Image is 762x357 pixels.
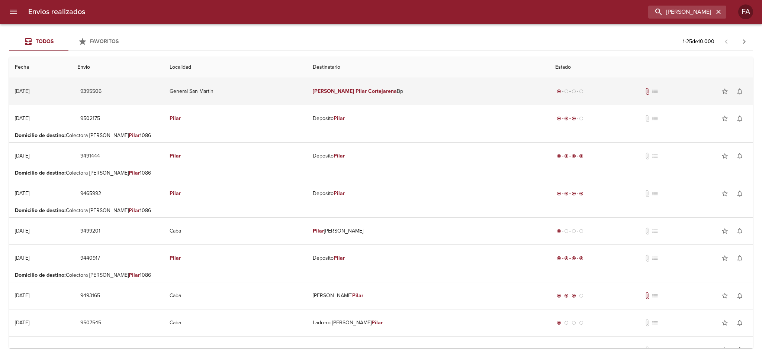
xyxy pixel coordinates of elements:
[129,272,140,278] em: Pilar
[77,343,104,357] button: 9435443
[356,88,367,94] em: Pilar
[732,111,747,126] button: Activar notificaciones
[313,88,354,94] em: [PERSON_NAME]
[683,38,714,45] p: 1 - 25 de 10.000
[77,85,105,98] button: 9395506
[736,88,743,95] span: notifications_none
[732,149,747,163] button: Activar notificaciones
[334,347,345,353] em: Pilar
[555,292,585,299] div: En viaje
[572,293,576,298] span: radio_button_checked
[557,89,561,94] span: radio_button_checked
[36,38,54,45] span: Todos
[557,321,561,325] span: radio_button_checked
[9,57,71,78] th: Fecha
[352,292,363,299] em: Pilar
[564,116,569,121] span: radio_button_checked
[307,309,549,336] td: Ladrero [PERSON_NAME]
[735,33,753,51] span: Pagina siguiente
[164,309,307,336] td: Caba
[557,256,561,260] span: radio_button_checked
[564,256,569,260] span: radio_button_checked
[77,316,104,330] button: 9507545
[721,254,729,262] span: star_border
[15,153,29,159] div: [DATE]
[555,254,585,262] div: Entregado
[164,57,307,78] th: Localidad
[579,348,583,352] span: radio_button_checked
[644,152,651,160] span: No tiene documentos adjuntos
[71,57,164,78] th: Envio
[572,89,576,94] span: radio_button_unchecked
[717,186,732,201] button: Agregar a favoritos
[572,229,576,233] span: radio_button_unchecked
[129,207,140,214] em: Pilar
[307,282,549,309] td: [PERSON_NAME]
[579,256,583,260] span: radio_button_checked
[15,132,747,139] p: Colectora [PERSON_NAME] 1086
[15,207,66,214] b: Domicilio de destino :
[77,112,103,126] button: 9502175
[164,218,307,244] td: Caba
[77,149,103,163] button: 9491444
[572,348,576,352] span: radio_button_checked
[557,229,561,233] span: radio_button_checked
[651,292,659,299] span: No tiene pedido asociado
[717,111,732,126] button: Agregar a favoritos
[579,116,583,121] span: radio_button_unchecked
[579,89,583,94] span: radio_button_unchecked
[721,319,729,327] span: star_border
[307,180,549,207] td: Deposito
[717,315,732,330] button: Agregar a favoritos
[4,3,22,21] button: menu
[372,319,383,326] em: Pilar
[717,224,732,238] button: Agregar a favoritos
[736,227,743,235] span: notifications_none
[170,347,181,353] em: Pilar
[572,256,576,260] span: radio_button_checked
[549,57,753,78] th: Estado
[651,346,659,354] span: No tiene pedido asociado
[15,292,29,299] div: [DATE]
[80,318,101,328] span: 9507545
[15,347,29,353] div: [DATE]
[721,227,729,235] span: star_border
[557,116,561,121] span: radio_button_checked
[170,255,181,261] em: Pilar
[307,245,549,272] td: Deposito
[307,105,549,132] td: Deposito
[564,321,569,325] span: radio_button_unchecked
[15,255,29,261] div: [DATE]
[80,254,100,263] span: 9440917
[80,345,101,355] span: 9435443
[80,114,100,123] span: 9502175
[77,187,104,201] button: 9465992
[644,254,651,262] span: No tiene documentos adjuntos
[732,288,747,303] button: Activar notificaciones
[651,190,659,197] span: No tiene pedido asociado
[644,115,651,122] span: No tiene documentos adjuntos
[721,346,729,354] span: star_border
[313,228,324,234] em: Pilar
[334,115,345,121] em: Pilar
[555,115,585,122] div: En viaje
[564,293,569,298] span: radio_button_checked
[555,227,585,235] div: Generado
[644,227,651,235] span: No tiene documentos adjuntos
[9,33,128,51] div: Tabs Envios
[732,315,747,330] button: Activar notificaciones
[721,88,729,95] span: star_border
[557,154,561,158] span: radio_button_checked
[572,116,576,121] span: radio_button_checked
[717,84,732,99] button: Agregar a favoritos
[555,190,585,197] div: Entregado
[651,227,659,235] span: No tiene pedido asociado
[555,152,585,160] div: Entregado
[15,207,747,214] p: Colectora [PERSON_NAME] 1086
[15,169,747,177] p: Colectora [PERSON_NAME] 1086
[555,319,585,327] div: Generado
[721,152,729,160] span: star_border
[732,224,747,238] button: Activar notificaciones
[721,292,729,299] span: star_border
[77,289,103,303] button: 9493165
